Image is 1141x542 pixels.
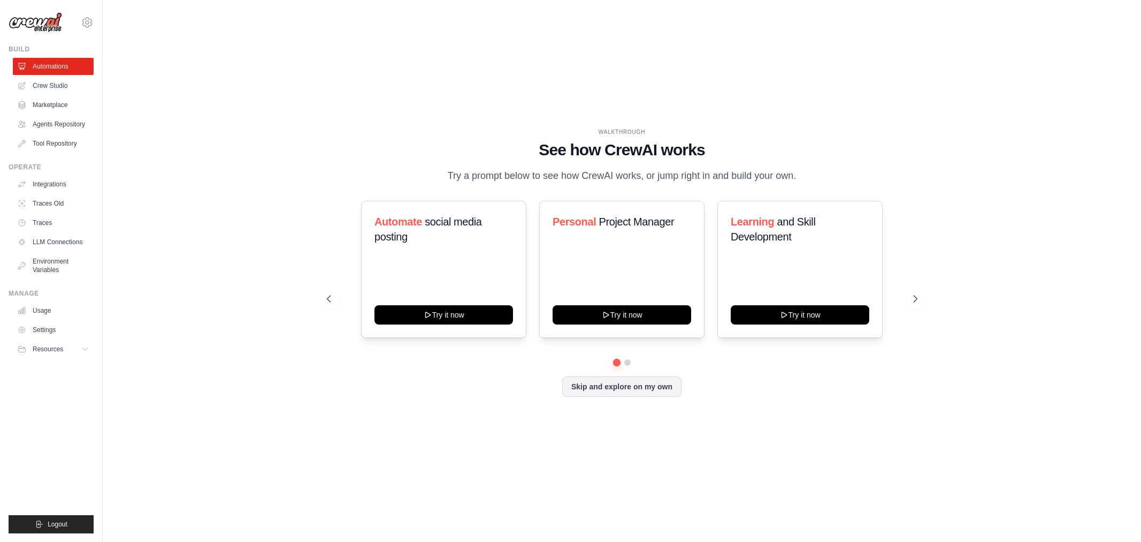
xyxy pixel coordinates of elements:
[13,96,94,114] a: Marketplace
[13,341,94,358] button: Resources
[9,289,94,298] div: Manage
[9,12,62,33] img: Logo
[553,305,691,325] button: Try it now
[1088,491,1141,542] iframe: Chat Widget
[13,58,94,75] a: Automations
[13,195,94,212] a: Traces Old
[9,515,94,533] button: Logout
[13,321,94,338] a: Settings
[13,116,94,133] a: Agents Repository
[562,377,681,397] button: Skip and explore on my own
[327,128,917,136] div: WALKTHROUGH
[13,234,94,251] a: LLM Connections
[374,305,513,325] button: Try it now
[442,168,802,184] p: Try a prompt below to see how CrewAI works, or jump right in and build your own.
[731,305,869,325] button: Try it now
[9,45,94,54] div: Build
[13,214,94,231] a: Traces
[48,520,67,529] span: Logout
[13,135,94,152] a: Tool Repository
[553,216,596,228] span: Personal
[13,176,94,193] a: Integrations
[13,77,94,94] a: Crew Studio
[599,216,674,228] span: Project Manager
[731,216,774,228] span: Learning
[374,216,482,243] span: social media posting
[33,345,63,353] span: Resources
[13,302,94,319] a: Usage
[13,253,94,278] a: Environment Variables
[327,140,917,160] h1: See how CrewAI works
[374,216,422,228] span: Automate
[9,163,94,171] div: Operate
